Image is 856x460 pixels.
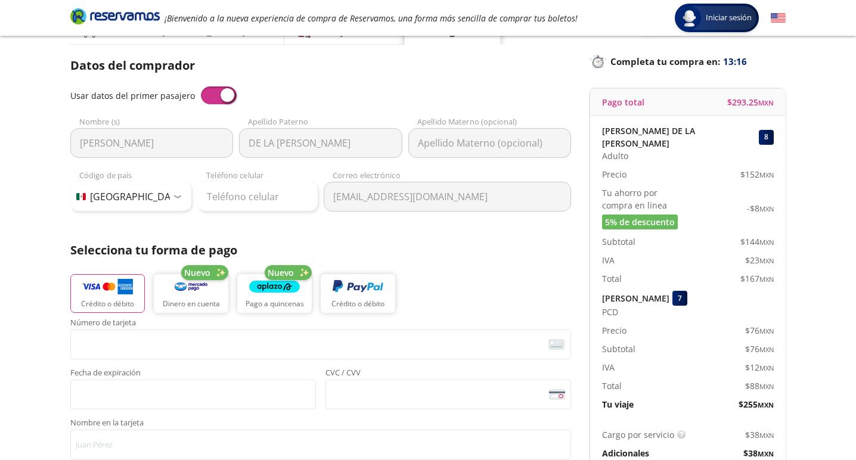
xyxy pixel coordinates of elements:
[325,369,571,380] span: CVC / CVV
[602,306,618,318] span: PCD
[239,128,402,158] input: Apellido Paterno
[331,383,566,406] iframe: Iframe del código de seguridad de la tarjeta asegurada
[787,391,844,448] iframe: Messagebird Livechat Widget
[745,343,774,355] span: $ 76
[197,182,318,212] input: Teléfono celular
[76,383,311,406] iframe: Iframe de la fecha de caducidad de la tarjeta asegurada
[759,256,774,265] small: MXN
[70,7,160,29] a: Brand Logo
[701,12,756,24] span: Iniciar sesión
[602,150,628,162] span: Adulto
[70,7,160,25] i: Brand Logo
[759,275,774,284] small: MXN
[70,419,571,430] span: Nombre en la tarjeta
[758,98,774,107] small: MXN
[321,274,395,313] button: Crédito o débito
[727,96,774,108] span: $ 293.25
[745,324,774,337] span: $ 76
[70,241,571,259] p: Selecciona tu forma de pago
[602,361,615,374] p: IVA
[268,266,294,279] span: Nuevo
[745,380,774,392] span: $ 88
[745,428,774,441] span: $ 38
[743,447,774,459] span: $ 38
[745,254,774,266] span: $ 23
[408,128,571,158] input: Apellido Materno (opcional)
[602,343,635,355] p: Subtotal
[70,57,571,74] p: Datos del comprador
[76,333,566,356] iframe: Iframe del número de tarjeta asegurada
[154,274,228,313] button: Dinero en cuenta
[184,266,210,279] span: Nuevo
[602,428,674,441] p: Cargo por servicio
[759,130,774,145] div: 8
[759,382,774,391] small: MXN
[745,361,774,374] span: $ 12
[602,292,669,304] p: [PERSON_NAME]
[246,299,304,309] p: Pago a quincenas
[237,274,312,313] button: Pago a quincenas
[602,168,627,181] p: Precio
[602,96,644,108] p: Pago total
[324,182,571,212] input: Correo electrónico
[165,13,578,24] em: ¡Bienvenido a la nueva experiencia de compra de Reservamos, una forma más sencilla de comprar tus...
[605,216,675,228] span: 5% de descuento
[602,272,622,285] p: Total
[76,193,86,200] img: MX
[740,168,774,181] span: $ 152
[602,398,634,411] p: Tu viaje
[331,299,384,309] p: Crédito o débito
[759,345,774,354] small: MXN
[602,254,615,266] p: IVA
[602,447,649,459] p: Adicionales
[70,90,195,101] span: Usar datos del primer pasajero
[740,272,774,285] span: $ 167
[771,11,786,26] button: English
[723,55,747,69] span: 13:16
[759,363,774,372] small: MXN
[759,170,774,179] small: MXN
[548,339,565,350] img: card
[739,398,774,411] span: $ 255
[81,299,134,309] p: Crédito o débito
[759,431,774,440] small: MXN
[589,53,786,70] p: Completa tu compra en :
[602,125,756,150] p: [PERSON_NAME] DE LA [PERSON_NAME]
[70,319,571,330] span: Número de tarjeta
[759,327,774,335] small: MXN
[672,291,687,306] div: 7
[758,449,774,458] small: MXN
[70,430,571,459] input: Nombre en la tarjeta
[602,324,627,337] p: Precio
[759,204,774,213] small: MXN
[70,369,316,380] span: Fecha de expiración
[747,202,774,215] span: -$ 8
[70,274,145,313] button: Crédito o débito
[740,235,774,248] span: $ 144
[758,400,774,409] small: MXN
[163,299,220,309] p: Dinero en cuenta
[70,128,233,158] input: Nombre (s)
[602,380,622,392] p: Total
[602,187,688,212] p: Tu ahorro por compra en línea
[759,238,774,247] small: MXN
[602,235,635,248] p: Subtotal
